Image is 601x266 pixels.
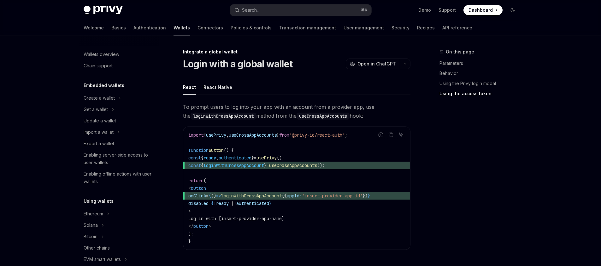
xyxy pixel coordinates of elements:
button: Search...⌘K [230,4,371,16]
div: Solana [84,221,98,229]
span: { [201,163,203,168]
span: } [269,201,272,206]
button: Import a wallet [79,127,159,138]
div: Update a wallet [84,117,116,125]
div: Create a wallet [84,94,115,102]
button: Ask AI [397,131,405,139]
span: { [209,193,211,199]
span: ({ [282,193,287,199]
span: }) [362,193,368,199]
span: useCrossAppAccounts [229,132,277,138]
button: Get a wallet [79,104,159,115]
span: ready [203,155,216,161]
span: ! [234,201,236,206]
h1: Login with a global wallet [183,58,293,70]
span: { [211,201,214,206]
span: import [188,132,203,138]
div: Import a wallet [84,128,114,136]
span: = [254,155,256,161]
span: } [277,132,279,138]
span: ( [203,178,206,183]
code: useCrossAppAccounts [297,113,350,120]
code: loginWithCrossAppAccount [191,113,256,120]
a: Basics [111,20,126,35]
span: useCrossAppAccounts [269,163,317,168]
a: Support [439,7,456,13]
a: Security [392,20,410,35]
a: Using the Privy login modal [439,78,523,89]
span: = [209,201,211,206]
span: button [191,185,206,191]
a: Welcome [84,20,104,35]
div: Integrate a global wallet [183,49,410,55]
span: authenticated [219,155,251,161]
h5: Embedded wallets [84,82,124,89]
a: Connectors [197,20,223,35]
span: ready [216,201,229,206]
button: React [183,80,196,95]
a: Policies & controls [231,20,272,35]
span: { [203,132,206,138]
span: loginWithCrossAppAccount [203,163,264,168]
div: EVM smart wallets [84,256,121,263]
span: button [193,223,209,229]
img: dark logo [84,6,123,15]
button: Open in ChatGPT [346,59,400,69]
span: = [206,193,209,199]
span: { [201,155,203,161]
span: disabled [188,201,209,206]
a: Demo [418,7,431,13]
span: } [264,163,267,168]
a: User management [344,20,384,35]
a: Enabling offline actions with user wallets [79,168,159,187]
span: return [188,178,203,183]
a: Wallets overview [79,49,159,60]
span: from [279,132,289,138]
span: appId: [287,193,302,199]
span: ); [188,231,193,237]
span: (); [317,163,325,168]
span: || [229,201,234,206]
a: Chain support [79,60,159,71]
a: Transaction management [279,20,336,35]
button: Create a wallet [79,92,159,104]
span: > [188,208,191,214]
span: On this page [446,48,474,56]
a: Authentication [133,20,166,35]
span: } [188,238,191,244]
div: Wallets overview [84,51,119,58]
button: Bitcoin [79,231,159,242]
div: Export a wallet [84,140,114,147]
span: To prompt users to log into your app with an account from a provider app, use the method from the... [183,102,410,120]
button: Toggle dark mode [508,5,518,15]
a: Wallets [174,20,190,35]
div: Get a wallet [84,106,108,113]
span: } [368,193,370,199]
button: React Native [203,80,232,95]
span: > [209,223,211,229]
span: loginWithCrossAppAccount [221,193,282,199]
span: '@privy-io/react-auth' [289,132,345,138]
a: Other chains [79,242,159,254]
span: , [226,132,229,138]
span: () [211,193,216,199]
span: const [188,163,201,168]
div: Enabling offline actions with user wallets [84,170,156,185]
a: Recipes [417,20,435,35]
span: const [188,155,201,161]
span: (); [277,155,284,161]
span: function [188,147,209,153]
span: usePrivy [256,155,277,161]
span: < [188,185,191,191]
span: } [251,155,254,161]
span: 'insert-provider-app-id' [302,193,362,199]
button: EVM smart wallets [79,254,159,265]
button: Copy the contents from the code block [387,131,395,139]
a: Behavior [439,68,523,78]
h5: Using wallets [84,197,114,205]
div: Ethereum [84,210,103,218]
a: Using the access token [439,89,523,99]
span: => [216,193,221,199]
span: ! [214,201,216,206]
div: Search... [242,6,260,14]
